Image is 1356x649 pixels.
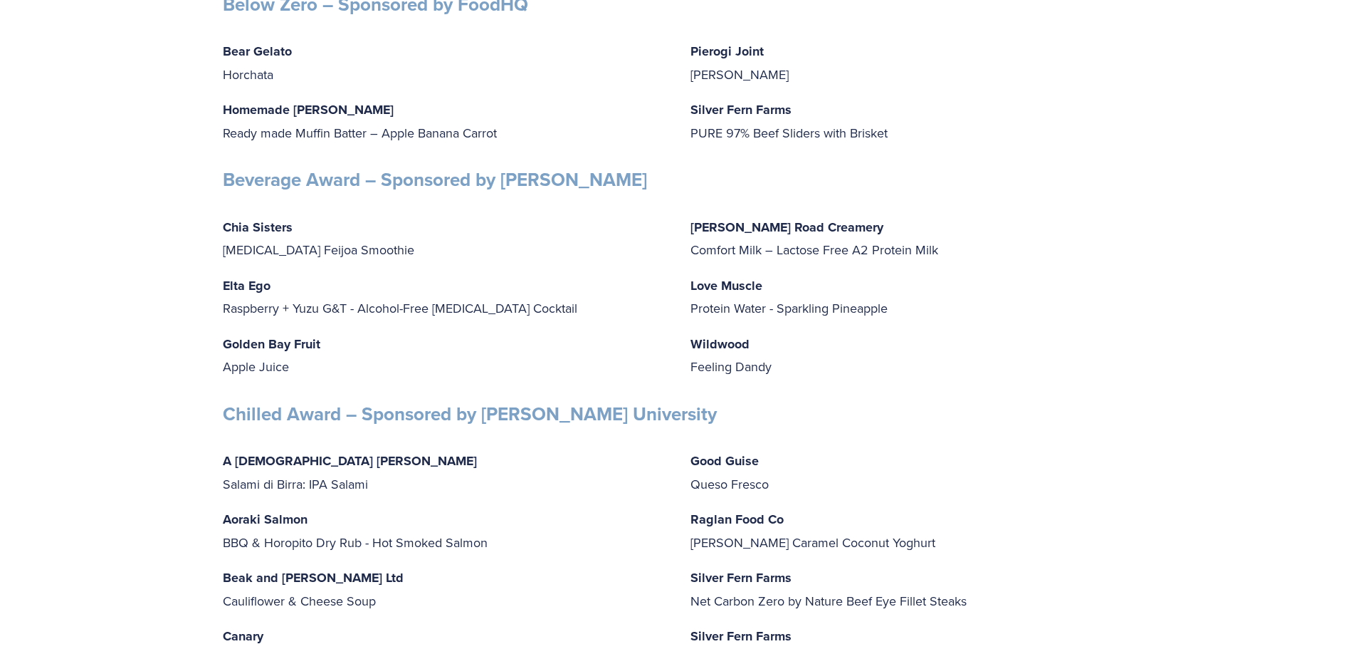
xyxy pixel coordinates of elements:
strong: [PERSON_NAME] Road Creamery [690,218,883,237]
strong: Beverage Award – Sponsored by [PERSON_NAME] [223,166,647,193]
strong: Silver Fern Farms [690,100,792,119]
strong: Silver Fern Farms [690,568,792,587]
strong: Bear Gelato [223,42,292,61]
p: Ready made Muffin Batter – Apple Banana Carrot [223,98,666,144]
strong: Golden Bay Fruit [223,335,320,353]
strong: Raglan Food Co [690,510,784,529]
strong: Elta Ego [223,276,270,295]
p: PURE 97% Beef Sliders with Brisket [690,98,1134,144]
p: Comfort Milk – Lactose Free A2 Protein Milk [690,216,1134,261]
strong: Wildwood [690,335,750,353]
strong: A [DEMOGRAPHIC_DATA] [PERSON_NAME] [223,452,477,470]
strong: Aoraki Salmon [223,510,308,529]
strong: Chilled Award – Sponsored by [PERSON_NAME] University [223,400,717,427]
p: Cauliflower & Cheese Soup [223,566,666,612]
p: Queso Fresco [690,450,1134,495]
p: Horchata [223,40,666,85]
strong: Chia Sisters [223,218,293,237]
p: Raspberry + Yuzu G&T - Alcohol-Free [MEDICAL_DATA] Cocktail [223,274,666,320]
p: [PERSON_NAME] Caramel Coconut Yoghurt [690,508,1134,554]
strong: Canary [223,627,263,645]
p: Protein Water - Sparkling Pineapple [690,274,1134,320]
strong: Homemade [PERSON_NAME] [223,100,394,119]
strong: Silver Fern Farms [690,627,792,645]
strong: Pierogi Joint [690,42,764,61]
strong: Good Guise [690,452,759,470]
p: Feeling Dandy [690,333,1134,378]
p: Net Carbon Zero by Nature Beef Eye Fillet Steaks [690,566,1134,612]
p: Apple Juice [223,333,666,378]
strong: Love Muscle [690,276,762,295]
p: Salami di Birra: IPA Salami [223,450,666,495]
p: [PERSON_NAME] [690,40,1134,85]
p: [MEDICAL_DATA] Feijoa Smoothie [223,216,666,261]
p: BBQ & Horopito Dry Rub - Hot Smoked Salmon [223,508,666,554]
strong: Beak and [PERSON_NAME] Ltd [223,568,404,587]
